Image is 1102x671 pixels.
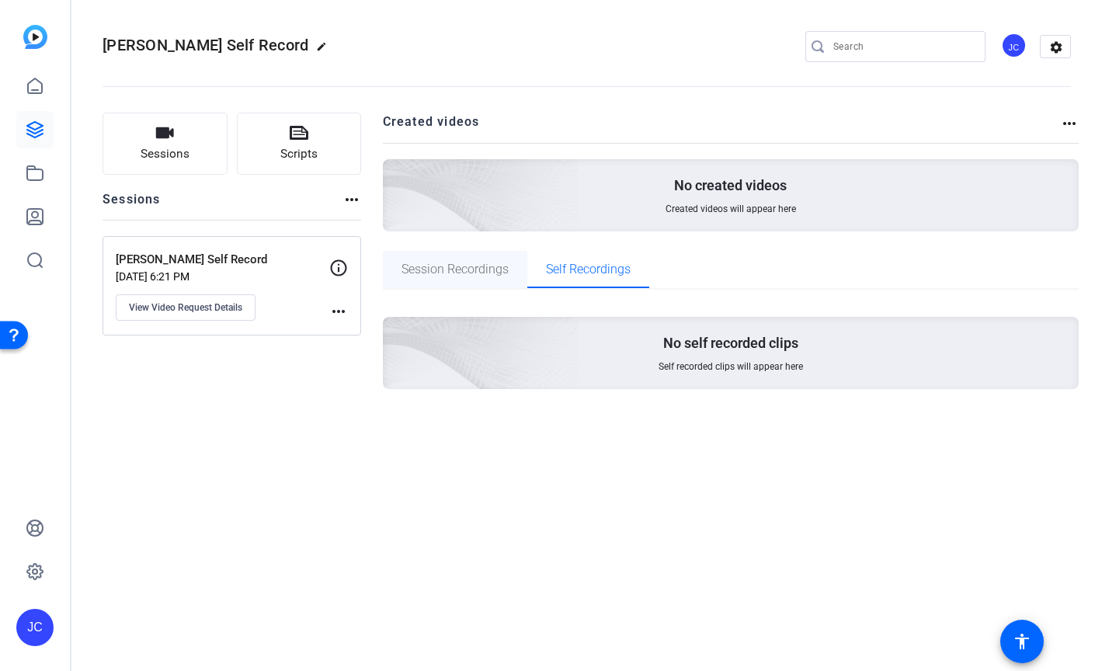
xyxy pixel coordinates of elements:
span: Sessions [141,145,189,163]
button: View Video Request Details [116,294,256,321]
mat-icon: accessibility [1013,632,1031,651]
mat-icon: more_horiz [329,302,348,321]
mat-icon: more_horiz [342,190,361,209]
mat-icon: settings [1041,36,1072,59]
img: blue-gradient.svg [23,25,47,49]
input: Search [833,37,973,56]
span: Session Recordings [402,263,509,276]
button: Scripts [237,113,362,175]
mat-icon: more_horiz [1060,114,1079,133]
mat-icon: edit [316,41,335,60]
span: Self recorded clips will appear here [659,360,803,373]
h2: Sessions [103,190,161,220]
span: Self Recordings [546,263,631,276]
div: JC [16,609,54,646]
span: View Video Request Details [129,301,242,314]
ngx-avatar: JC Carr [1001,33,1028,60]
p: No created videos [674,176,787,195]
span: Created videos will appear here [666,203,796,215]
img: Creted videos background [209,5,579,342]
button: Sessions [103,113,228,175]
span: Scripts [280,145,318,163]
h2: Created videos [383,113,1061,143]
p: [PERSON_NAME] Self Record [116,251,329,269]
p: [DATE] 6:21 PM [116,270,329,283]
div: JC [1001,33,1027,58]
img: Creted videos background [209,163,579,500]
p: No self recorded clips [663,334,798,353]
span: [PERSON_NAME] Self Record [103,36,308,54]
